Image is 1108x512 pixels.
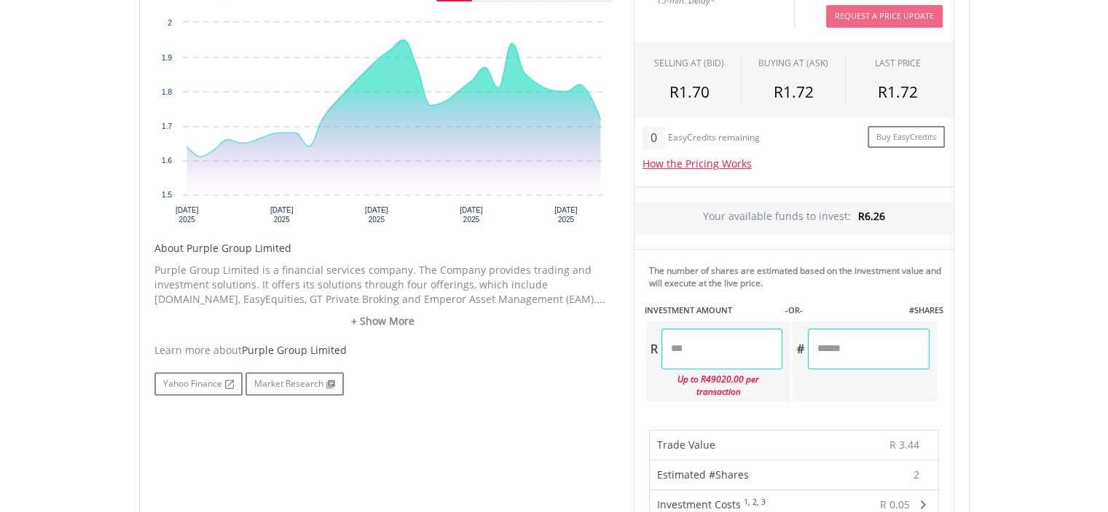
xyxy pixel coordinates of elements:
[657,468,749,481] span: Estimated #Shares
[773,82,813,102] span: R1.72
[645,304,732,316] label: INVESTMENT AMOUNT
[365,206,388,224] text: [DATE] 2025
[880,497,910,511] span: R 0.05
[858,209,885,223] span: R6.26
[154,15,612,234] div: Chart. Highcharts interactive chart.
[646,328,661,369] div: R
[162,157,172,165] text: 1.6
[654,57,724,69] div: SELLING AT (BID)
[668,133,760,145] div: EasyCredits remaining
[744,497,766,507] sup: 1, 2, 3
[634,202,954,235] div: Your available funds to invest:
[154,15,612,234] svg: Interactive chart
[889,438,919,452] span: R 3.44
[878,82,918,102] span: R1.72
[657,497,741,511] span: Investment Costs
[875,57,921,69] div: LAST PRICE
[908,304,943,316] label: #SHARES
[270,206,293,224] text: [DATE] 2025
[154,314,612,328] a: + Show More
[646,369,783,401] div: Up to R49020.00 per transaction
[793,328,808,369] div: #
[643,157,752,170] a: How the Pricing Works
[175,206,198,224] text: [DATE] 2025
[657,438,715,452] span: Trade Value
[913,468,919,482] span: 2
[154,241,612,256] h5: About Purple Group Limited
[154,263,612,307] p: Purple Group Limited is a financial services company. The Company provides trading and investment...
[154,372,243,395] a: Yahoo Finance
[826,5,943,28] button: Request A Price Update
[460,206,483,224] text: [DATE] 2025
[162,191,172,199] text: 1.5
[168,19,172,27] text: 2
[162,88,172,96] text: 1.8
[154,343,612,358] div: Learn more about
[785,304,802,316] label: -OR-
[643,126,665,149] div: 0
[868,126,945,149] a: Buy EasyCredits
[162,122,172,130] text: 1.7
[649,264,948,289] div: The number of shares are estimated based on the investment value and will execute at the live price.
[162,54,172,62] text: 1.9
[242,343,347,357] span: Purple Group Limited
[669,82,710,102] span: R1.70
[245,372,344,395] a: Market Research
[758,57,828,69] span: BUYING AT (ASK)
[554,206,578,224] text: [DATE] 2025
